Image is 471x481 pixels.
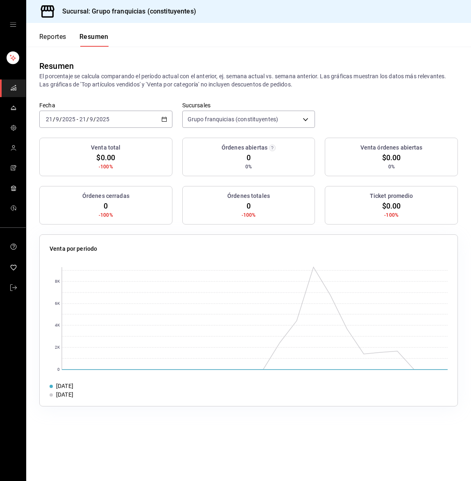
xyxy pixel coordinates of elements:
span: / [59,116,62,123]
span: -100% [99,163,113,170]
text: 8K [55,279,60,284]
button: Reportes [39,33,66,47]
span: 0% [245,163,252,170]
span: $0.00 [382,200,401,211]
span: - [77,116,78,123]
div: [DATE] [56,390,73,399]
h3: Venta órdenes abiertas [360,143,423,152]
p: Venta por periodo [50,245,97,253]
span: 0% [388,163,395,170]
input: -- [45,116,53,123]
div: navigation tabs [39,33,109,47]
input: -- [89,116,93,123]
span: / [93,116,96,123]
input: -- [79,116,86,123]
h3: Sucursal: Grupo franquicias (constituyentes) [56,7,196,16]
text: 0 [57,368,60,372]
span: 0 [104,200,108,211]
h3: Ticket promedio [370,192,413,200]
span: -100% [242,211,256,219]
span: / [86,116,89,123]
span: $0.00 [382,152,401,163]
label: Fecha [39,102,172,108]
label: Sucursales [182,102,315,108]
div: [DATE] [56,382,73,390]
text: 6K [55,302,60,306]
div: Resumen [39,60,74,72]
span: / [53,116,55,123]
button: Resumen [79,33,109,47]
p: El porcentaje se calcula comparando el período actual con el anterior, ej. semana actual vs. sema... [39,72,458,88]
h3: Venta total [91,143,120,152]
text: 4K [55,323,60,328]
input: -- [55,116,59,123]
span: 0 [247,152,251,163]
span: 0 [247,200,251,211]
h3: Órdenes totales [227,192,270,200]
span: Grupo franquicias (constituyentes) [188,115,278,123]
button: open drawer [10,21,16,28]
text: 2K [55,345,60,350]
span: -100% [384,211,399,219]
h3: Órdenes abiertas [222,143,267,152]
h3: Órdenes cerradas [82,192,129,200]
input: ---- [62,116,76,123]
span: $0.00 [96,152,115,163]
input: ---- [96,116,110,123]
span: -100% [99,211,113,219]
